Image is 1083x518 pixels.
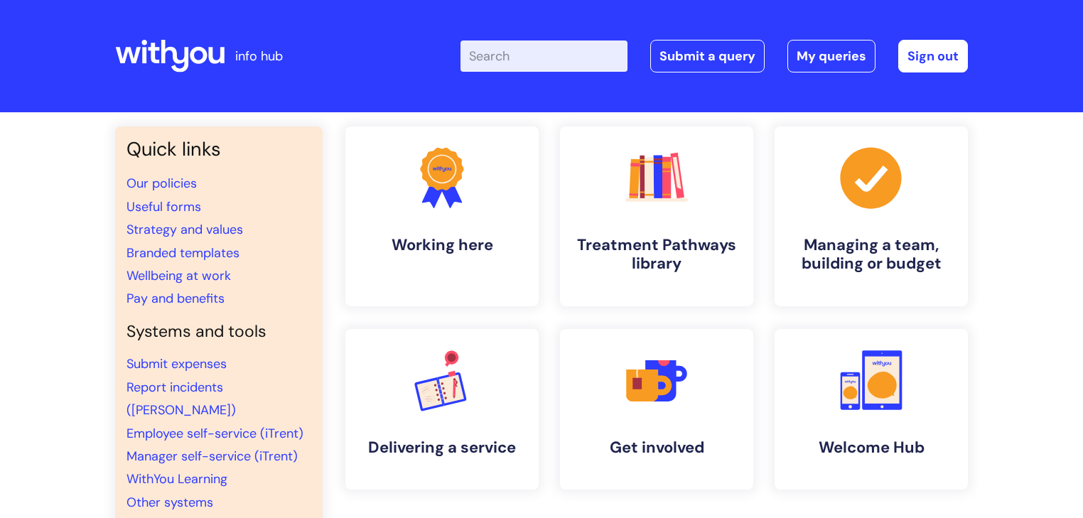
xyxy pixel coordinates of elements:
a: Our policies [126,175,197,192]
h4: Managing a team, building or budget [786,236,957,274]
a: Wellbeing at work [126,267,231,284]
a: Strategy and values [126,221,243,238]
a: Working here [345,126,539,306]
input: Search [460,41,627,72]
a: Submit expenses [126,355,227,372]
h4: Get involved [571,438,742,457]
a: Other systems [126,494,213,511]
a: Submit a query [650,40,765,72]
a: Useful forms [126,198,201,215]
a: Employee self-service (iTrent) [126,425,303,442]
h4: Welcome Hub [786,438,957,457]
a: My queries [787,40,875,72]
a: Sign out [898,40,968,72]
a: Report incidents ([PERSON_NAME]) [126,379,236,419]
a: Treatment Pathways library [560,126,753,306]
h4: Treatment Pathways library [571,236,742,274]
h3: Quick links [126,138,311,161]
a: Managing a team, building or budget [775,126,968,306]
h4: Delivering a service [357,438,527,457]
a: Branded templates [126,244,239,261]
a: Get involved [560,329,753,490]
a: Welcome Hub [775,329,968,490]
a: Manager self-service (iTrent) [126,448,298,465]
h4: Working here [357,236,527,254]
p: info hub [235,45,283,68]
a: Pay and benefits [126,290,225,307]
h4: Systems and tools [126,322,311,342]
a: Delivering a service [345,329,539,490]
div: | - [460,40,968,72]
a: WithYou Learning [126,470,227,487]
